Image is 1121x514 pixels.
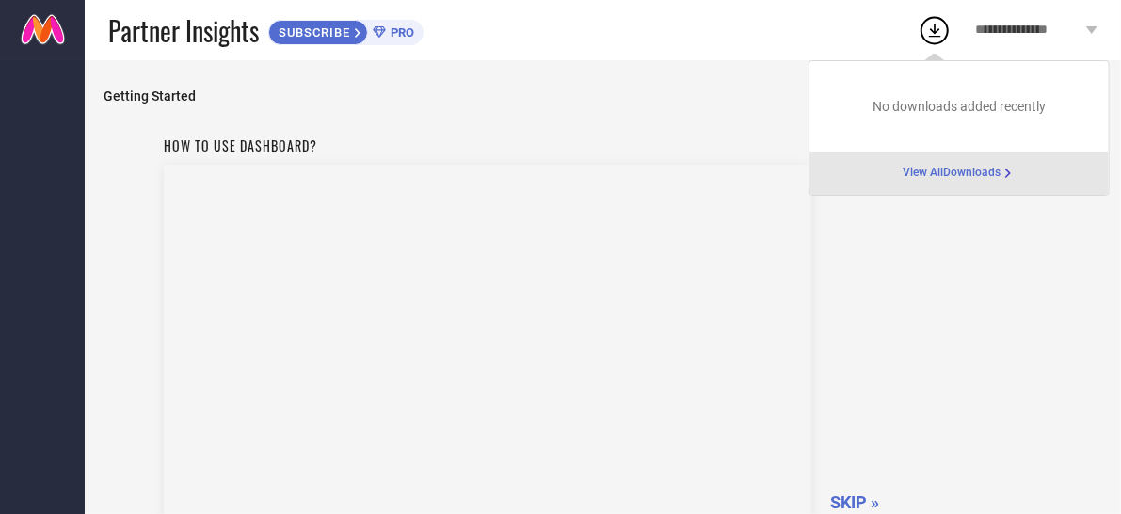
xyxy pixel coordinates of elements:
span: SUBSCRIBE [269,25,355,40]
span: Getting Started [104,88,1102,104]
a: View AllDownloads [903,166,1016,181]
div: Open download page [903,166,1016,181]
div: Open download list [918,13,952,47]
a: SUBSCRIBEPRO [268,15,424,45]
span: SKIP » [830,492,879,512]
span: View All Downloads [903,166,1001,181]
span: Partner Insights [108,11,259,50]
span: PRO [386,25,414,40]
h1: How to use dashboard? [164,136,811,155]
span: No downloads added recently [873,99,1046,114]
